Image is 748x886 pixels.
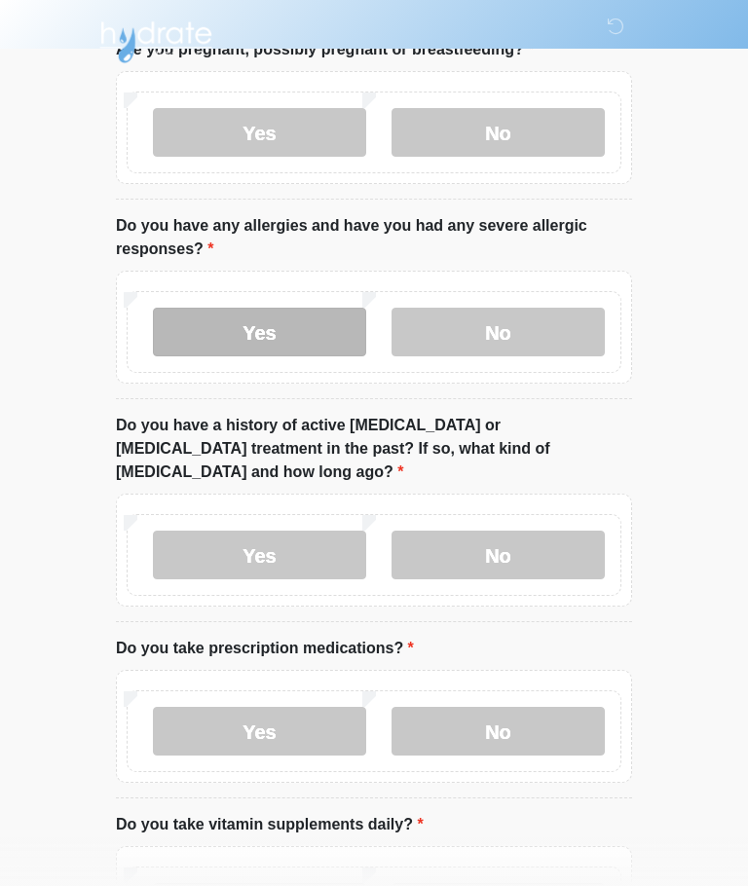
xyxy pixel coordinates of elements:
label: Yes [153,308,366,356]
label: Do you take prescription medications? [116,637,414,660]
label: No [392,531,605,579]
label: Yes [153,108,366,157]
label: Do you take vitamin supplements daily? [116,813,424,836]
img: Hydrate IV Bar - Arcadia Logo [96,15,215,64]
label: No [392,707,605,756]
label: Yes [153,531,366,579]
label: Do you have a history of active [MEDICAL_DATA] or [MEDICAL_DATA] treatment in the past? If so, wh... [116,414,632,484]
label: No [392,108,605,157]
label: Yes [153,707,366,756]
label: No [392,308,605,356]
label: Do you have any allergies and have you had any severe allergic responses? [116,214,632,261]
